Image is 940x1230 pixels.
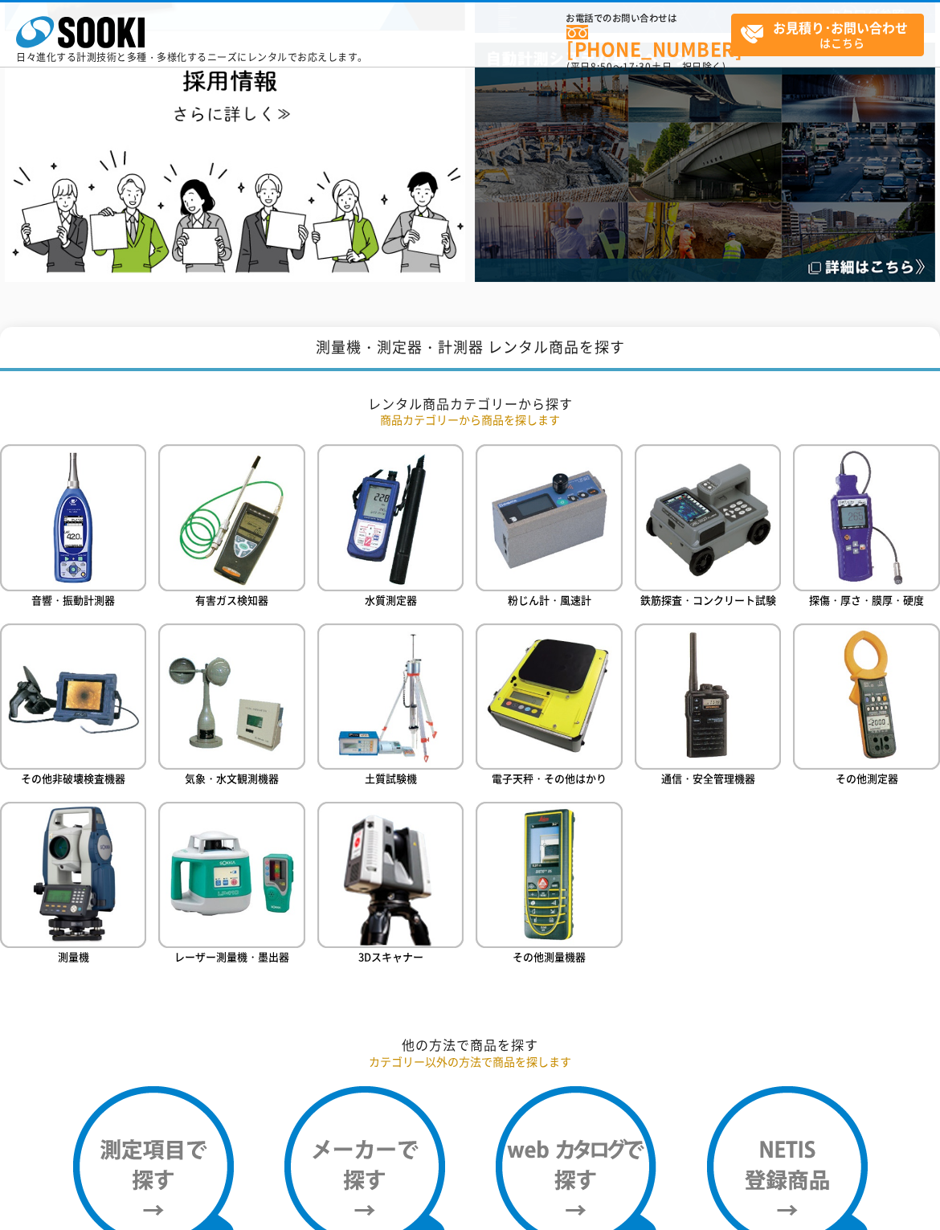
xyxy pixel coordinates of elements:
span: その他測量機器 [513,949,586,964]
img: 水質測定器 [317,444,464,590]
img: 3Dスキャナー [317,802,464,948]
img: 通信・安全管理機器 [635,623,781,770]
span: その他測定器 [836,770,898,786]
span: 音響・振動計測器 [31,592,115,607]
span: 土質試験機 [365,770,417,786]
a: 有害ガス検知器 [158,444,304,611]
span: 有害ガス検知器 [195,592,268,607]
img: 電子天秤・その他はかり [476,623,622,770]
strong: お見積り･お問い合わせ [773,18,908,37]
span: 気象・水文観測機器 [185,770,279,786]
a: 水質測定器 [317,444,464,611]
a: 電子天秤・その他はかり [476,623,622,790]
span: 8:50 [591,59,613,74]
span: 粉じん計・風速計 [508,592,591,607]
span: 3Dスキャナー [358,949,423,964]
a: 粉じん計・風速計 [476,444,622,611]
a: 探傷・厚さ・膜厚・硬度 [793,444,939,611]
span: レーザー測量機・墨出器 [174,949,289,964]
img: 粉じん計・風速計 [476,444,622,590]
img: SOOKI recruit [5,43,465,282]
p: 日々進化する計測技術と多種・多様化するニーズにレンタルでお応えします。 [16,52,368,62]
img: 気象・水文観測機器 [158,623,304,770]
span: 電子天秤・その他はかり [492,770,607,786]
img: 鉄筋探査・コンクリート試験 [635,444,781,590]
span: 通信・安全管理機器 [661,770,755,786]
a: 気象・水文観測機器 [158,623,304,790]
img: その他測定器 [793,623,939,770]
span: 探傷・厚さ・膜厚・硬度 [809,592,924,607]
span: 鉄筋探査・コンクリート試験 [640,592,776,607]
a: その他測量機器 [476,802,622,968]
a: 土質試験機 [317,623,464,790]
a: 鉄筋探査・コンクリート試験 [635,444,781,611]
a: お見積り･お問い合わせはこちら [731,14,924,56]
span: 水質測定器 [365,592,417,607]
span: その他非破壊検査機器 [21,770,125,786]
span: 17:30 [623,59,652,74]
a: 3Dスキャナー [317,802,464,968]
img: その他測量機器 [476,802,622,948]
a: レーザー測量機・墨出器 [158,802,304,968]
img: 自動計測システム専用ページ [475,43,935,282]
img: 探傷・厚さ・膜厚・硬度 [793,444,939,590]
span: お電話でのお問い合わせは [566,14,731,23]
img: 土質試験機 [317,623,464,770]
img: レーザー測量機・墨出器 [158,802,304,948]
span: (平日 ～ 土日、祝日除く) [566,59,725,74]
img: 有害ガス検知器 [158,444,304,590]
a: その他測定器 [793,623,939,790]
a: 通信・安全管理機器 [635,623,781,790]
a: [PHONE_NUMBER] [566,25,731,58]
span: はこちら [740,14,923,55]
span: 測量機 [58,949,89,964]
